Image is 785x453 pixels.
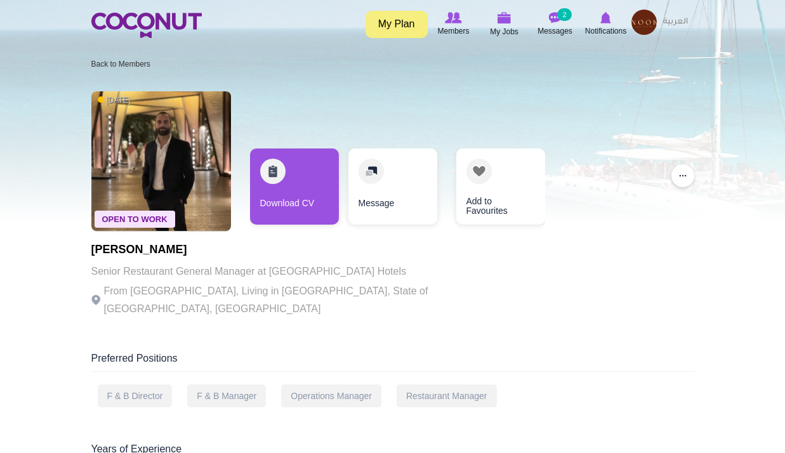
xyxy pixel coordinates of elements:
a: My Jobs My Jobs [479,10,530,39]
small: 2 [557,8,571,21]
span: Members [437,25,469,37]
div: 1 / 3 [250,148,339,231]
div: 3 / 3 [447,148,536,231]
a: Messages Messages 2 [530,10,581,39]
div: 2 / 3 [348,148,437,231]
a: Download CV [250,148,339,225]
a: Notifications Notifications [581,10,631,39]
img: Home [91,13,202,38]
img: Notifications [600,12,611,23]
span: Open To Work [95,211,175,228]
p: Senior Restaurant General Manager at [GEOGRAPHIC_DATA] Hotels [91,263,440,280]
span: My Jobs [490,25,518,38]
img: Browse Members [445,12,461,23]
span: [DATE] [98,95,131,106]
span: Notifications [585,25,626,37]
div: F & B Director [98,384,173,407]
a: العربية [657,10,694,35]
button: ... [671,164,694,187]
h1: [PERSON_NAME] [91,244,440,256]
a: Browse Members Members [428,10,479,39]
div: Operations Manager [281,384,381,407]
div: Preferred Positions [91,351,694,372]
div: F & B Manager [187,384,266,407]
div: Restaurant Manager [397,384,497,407]
a: Message [348,148,437,225]
a: Back to Members [91,60,150,69]
img: Messages [549,12,562,23]
a: Add to Favourites [456,148,545,225]
img: My Jobs [498,12,511,23]
span: Messages [538,25,572,37]
p: From [GEOGRAPHIC_DATA], Living in [GEOGRAPHIC_DATA], State of [GEOGRAPHIC_DATA], [GEOGRAPHIC_DATA] [91,282,440,318]
a: My Plan [366,11,428,38]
